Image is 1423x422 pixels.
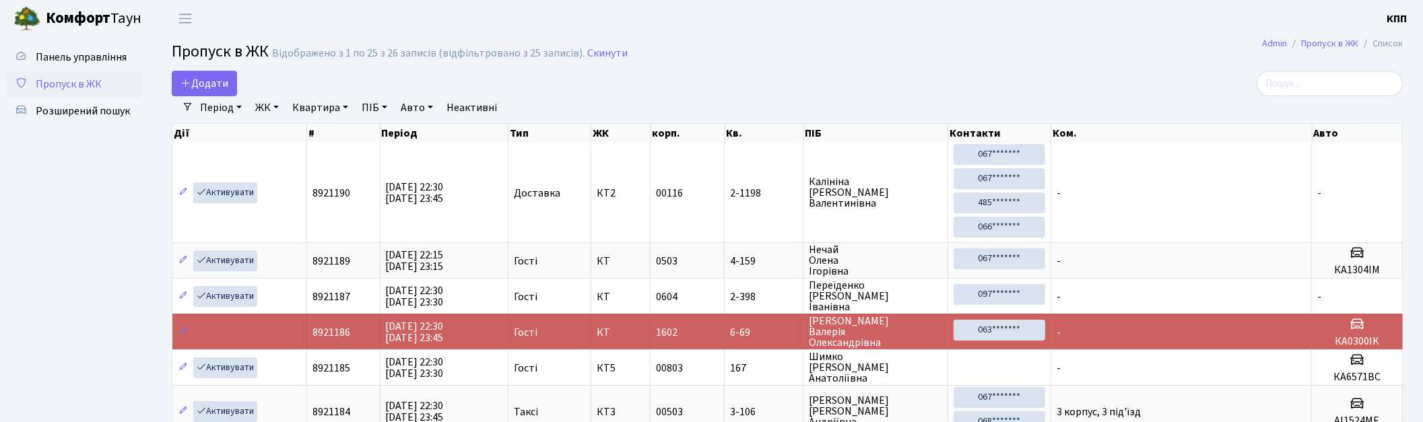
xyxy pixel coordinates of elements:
span: - [1057,186,1061,201]
th: Ком. [1051,124,1312,143]
span: Гості [514,291,537,302]
span: [DATE] 22:30 [DATE] 23:45 [386,180,444,206]
span: 8921186 [312,325,350,340]
th: Авто [1313,124,1403,143]
span: Шимко [PERSON_NAME] Анатоліївна [809,351,941,384]
img: logo.png [13,5,40,32]
span: Таксі [514,407,538,417]
h5: КА0300IK [1317,335,1397,348]
span: КТ2 [597,188,645,199]
a: Період [195,96,247,119]
span: Пропуск в ЖК [172,40,269,63]
span: 0503 [656,254,677,269]
span: 3 корпус, 3 під'їзд [1057,405,1141,419]
nav: breadcrumb [1242,30,1423,58]
span: 8921185 [312,361,350,376]
a: Активувати [193,250,257,271]
b: Комфорт [46,7,110,29]
span: 1602 [656,325,677,340]
span: Гості [514,256,537,267]
th: Період [380,124,508,143]
a: Квартира [287,96,354,119]
h5: КА6571ВС [1317,371,1397,384]
span: КТ3 [597,407,645,417]
a: Активувати [193,182,257,203]
a: Скинути [587,47,628,60]
span: Пропуск в ЖК [36,77,102,92]
span: 3-106 [730,407,797,417]
a: Панель управління [7,44,141,71]
span: 00803 [656,361,683,376]
span: 4-159 [730,256,797,267]
span: КТ [597,327,645,338]
span: Гості [514,327,537,338]
span: 6-69 [730,327,797,338]
span: [DATE] 22:30 [DATE] 23:30 [386,355,444,381]
span: 2-398 [730,291,797,302]
span: Панель управління [36,50,127,65]
span: - [1057,325,1061,340]
li: Список [1358,36,1403,51]
a: Авто [395,96,438,119]
span: - [1317,186,1321,201]
a: Неактивні [441,96,502,119]
th: Кв. [725,124,804,143]
th: # [307,124,380,143]
div: Відображено з 1 по 25 з 26 записів (відфільтровано з 25 записів). [272,47,585,60]
span: 8921187 [312,289,350,304]
a: Додати [172,71,237,96]
a: Admin [1262,36,1287,50]
span: - [1057,361,1061,376]
button: Переключити навігацію [168,7,202,30]
span: Додати [180,76,228,91]
a: ЖК [250,96,284,119]
span: 8921189 [312,254,350,269]
span: [DATE] 22:30 [DATE] 23:30 [386,283,444,310]
input: Пошук... [1257,71,1403,96]
th: Дії [172,124,307,143]
span: Таун [46,7,141,30]
th: Тип [508,124,591,143]
a: Активувати [193,401,257,422]
span: 00503 [656,405,683,419]
a: КПП [1387,11,1407,27]
h5: КА1304ІМ [1317,264,1397,277]
span: [DATE] 22:15 [DATE] 23:15 [386,248,444,274]
a: ПІБ [356,96,393,119]
a: Активувати [193,286,257,307]
th: ЖК [591,124,651,143]
span: 2-1198 [730,188,797,199]
a: Розширений пошук [7,98,141,125]
a: Пропуск в ЖК [1301,36,1358,50]
th: Контакти [948,124,1051,143]
th: ПІБ [804,124,948,143]
b: КПП [1387,11,1407,26]
span: 8921190 [312,186,350,201]
span: [PERSON_NAME] Валерія Олександрівна [809,316,941,348]
span: КТ5 [597,363,645,374]
a: Активувати [193,357,257,378]
span: 00116 [656,186,683,201]
span: Переїденко [PERSON_NAME] Іванівна [809,280,941,312]
span: Гості [514,363,537,374]
span: - [1057,289,1061,304]
span: - [1057,254,1061,269]
span: Нечай Олена Ігорівна [809,244,941,277]
span: Доставка [514,188,560,199]
span: - [1317,289,1321,304]
span: [DATE] 22:30 [DATE] 23:45 [386,319,444,345]
span: Розширений пошук [36,104,130,118]
th: корп. [651,124,725,143]
span: 0604 [656,289,677,304]
span: КТ [597,256,645,267]
span: КТ [597,291,645,302]
span: 8921184 [312,405,350,419]
span: Калініна [PERSON_NAME] Валентинівна [809,176,941,209]
span: 167 [730,363,797,374]
a: Пропуск в ЖК [7,71,141,98]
